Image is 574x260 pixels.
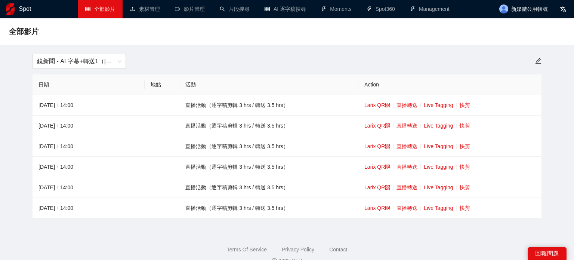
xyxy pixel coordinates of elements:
[179,177,358,198] td: 直播活動（逐字稿剪輯 3 hrs / 轉送 3.5 hrs）
[385,205,390,211] span: qrcode
[410,6,450,12] a: thunderboltManagement
[424,102,453,108] a: Live Tagging
[396,143,417,149] a: 直播轉送
[385,123,390,128] span: qrcode
[33,198,145,218] td: [DATE] 14:00
[55,143,60,149] span: /
[33,95,145,116] td: [DATE] 14:00
[385,164,390,169] span: qrcode
[528,247,567,260] div: 回報問題
[179,95,358,116] td: 直播活動（逐字稿剪輯 3 hrs / 轉送 3.5 hrs）
[396,164,417,170] a: 直播轉送
[396,184,417,190] a: 直播轉送
[460,123,470,129] a: 快剪
[364,205,390,211] a: Larix QR
[424,205,453,211] a: Live Tagging
[535,58,541,64] span: edit
[396,205,417,211] a: 直播轉送
[33,74,145,95] th: 日期
[424,143,453,149] a: Live Tagging
[55,164,60,170] span: /
[33,177,145,198] td: [DATE] 14:00
[55,184,60,190] span: /
[33,157,145,177] td: [DATE] 14:00
[424,164,453,170] a: Live Tagging
[364,123,390,129] a: Larix QR
[364,143,390,149] a: Larix QR
[367,6,395,12] a: thunderboltSpot360
[329,247,347,253] a: Contact
[460,184,470,190] a: 快剪
[364,102,390,108] a: Larix QR
[460,205,470,211] a: 快剪
[55,102,60,108] span: /
[179,198,358,218] td: 直播活動（逐字稿剪輯 3 hrs / 轉送 3.5 hrs）
[55,205,60,211] span: /
[9,25,39,37] span: 全部影片
[424,123,453,129] a: Live Tagging
[94,6,115,12] span: 全部影片
[37,54,121,68] span: 鏡新聞 - AI 字幕+轉送1（2025-2027）
[145,74,179,95] th: 地點
[385,103,390,108] span: qrcode
[282,247,314,253] a: Privacy Policy
[385,144,390,149] span: qrcode
[179,157,358,177] td: 直播活動（逐字稿剪輯 3 hrs / 轉送 3.5 hrs）
[321,6,352,12] a: thunderboltMoments
[55,123,60,129] span: /
[364,164,390,170] a: Larix QR
[33,136,145,157] td: [DATE] 14:00
[364,184,390,190] a: Larix QR
[460,143,470,149] a: 快剪
[424,184,453,190] a: Live Tagging
[385,185,390,190] span: qrcode
[220,6,250,12] a: search片段搜尋
[358,74,541,95] th: Action
[265,6,306,12] a: tableAI 逐字稿搜尋
[179,116,358,136] td: 直播活動（逐字稿剪輯 3 hrs / 轉送 3.5 hrs）
[227,247,267,253] a: Terms Of Service
[396,123,417,129] a: 直播轉送
[179,74,358,95] th: 活動
[130,6,160,12] a: upload素材管理
[460,102,470,108] a: 快剪
[396,102,417,108] a: 直播轉送
[179,136,358,157] td: 直播活動（逐字稿剪輯 3 hrs / 轉送 3.5 hrs）
[33,116,145,136] td: [DATE] 14:00
[85,6,90,12] span: table
[6,3,15,15] img: logo
[175,6,205,12] a: video-camera影片管理
[460,164,470,170] a: 快剪
[499,4,508,13] img: avatar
